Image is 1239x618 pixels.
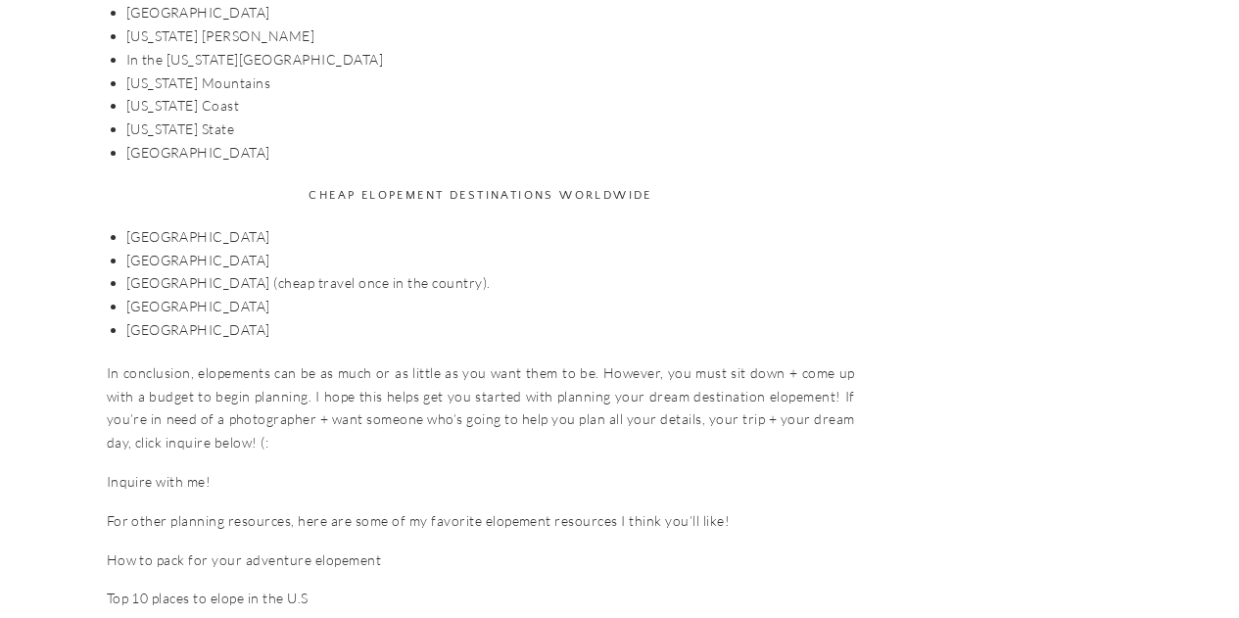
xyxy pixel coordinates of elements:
[126,48,855,71] li: In the [US_STATE][GEOGRAPHIC_DATA]
[107,361,855,454] p: In conclusion, elopements can be as much or as little as you want them to be. However, you must s...
[126,24,855,48] li: [US_STATE] [PERSON_NAME]
[126,71,855,95] li: [US_STATE] Mountains
[126,141,855,165] li: [GEOGRAPHIC_DATA]
[126,118,855,141] li: [US_STATE] State
[126,94,855,118] li: [US_STATE] Coast
[107,473,212,490] a: Inquire with me!
[107,590,309,606] a: Top 10 places to elope in the U.S
[107,184,855,208] h3: Cheap elopement destinations worldwide
[126,295,855,318] li: [GEOGRAPHIC_DATA]
[107,551,382,568] a: How to pack for your adventure elopement
[126,271,855,295] li: [GEOGRAPHIC_DATA] (cheap travel once in the country).
[126,1,855,24] li: [GEOGRAPHIC_DATA]
[126,318,855,342] li: [GEOGRAPHIC_DATA]
[107,509,855,533] p: For other planning resources, here are some of my favorite elopement resources I think you’ll like!
[126,249,855,272] li: [GEOGRAPHIC_DATA]
[126,225,855,249] li: [GEOGRAPHIC_DATA]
